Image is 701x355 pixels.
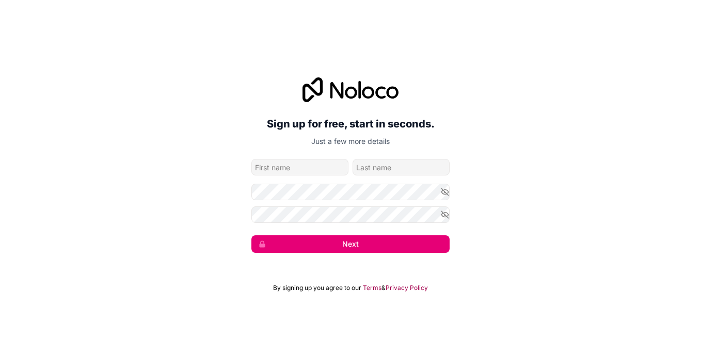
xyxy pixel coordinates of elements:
[251,159,348,175] input: given-name
[251,206,450,223] input: Confirm password
[251,115,450,133] h2: Sign up for free, start in seconds.
[251,184,450,200] input: Password
[363,284,381,292] a: Terms
[273,284,361,292] span: By signing up you agree to our
[251,136,450,147] p: Just a few more details
[251,235,450,253] button: Next
[353,159,450,175] input: family-name
[386,284,428,292] a: Privacy Policy
[381,284,386,292] span: &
